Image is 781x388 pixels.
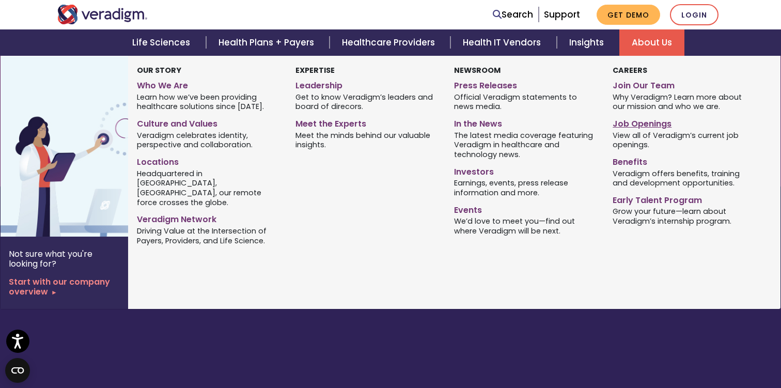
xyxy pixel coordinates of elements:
[454,115,597,130] a: In the News
[454,178,597,198] span: Earnings, events, press release information and more.
[295,115,439,130] a: Meet the Experts
[613,206,756,226] span: Grow your future—learn about Veradigm’s internship program.
[137,130,280,150] span: Veradigm celebrates identity, perspective and collaboration.
[137,153,280,168] a: Locations
[295,76,439,91] a: Leadership
[5,358,30,383] button: Open CMP widget
[137,115,280,130] a: Culture and Values
[619,29,684,56] a: About Us
[9,277,120,297] a: Start with our company overview
[295,91,439,112] span: Get to know Veradigm’s leaders and board of direcors.
[613,191,756,206] a: Early Talent Program
[493,8,533,22] a: Search
[597,5,660,25] a: Get Demo
[583,324,769,376] iframe: Drift Chat Widget
[137,168,280,207] span: Headquartered in [GEOGRAPHIC_DATA], [GEOGRAPHIC_DATA], our remote force crosses the globe.
[295,65,335,75] strong: Expertise
[613,65,647,75] strong: Careers
[120,29,206,56] a: Life Sciences
[454,201,597,216] a: Events
[137,210,280,225] a: Veradigm Network
[295,130,439,150] span: Meet the minds behind our valuable insights.
[57,5,148,24] img: Veradigm logo
[454,65,501,75] strong: Newsroom
[137,225,280,245] span: Driving Value at the Intersection of Payers, Providers, and Life Science.
[544,8,580,21] a: Support
[454,91,597,112] span: Official Veradigm statements to news media.
[137,65,181,75] strong: Our Story
[137,91,280,112] span: Learn how we’ve been providing healthcare solutions since [DATE].
[454,163,597,178] a: Investors
[613,168,756,188] span: Veradigm offers benefits, training and development opportunities.
[613,91,756,112] span: Why Veradigm? Learn more about our mission and who we are.
[613,76,756,91] a: Join Our Team
[330,29,450,56] a: Healthcare Providers
[9,249,120,269] p: Not sure what you're looking for?
[206,29,330,56] a: Health Plans + Payers
[137,76,280,91] a: Who We Are
[1,56,167,237] img: Vector image of Veradigm’s Story
[557,29,619,56] a: Insights
[613,153,756,168] a: Benefits
[670,4,718,25] a: Login
[450,29,556,56] a: Health IT Vendors
[454,130,597,160] span: The latest media coverage featuring Veradigm in healthcare and technology news.
[454,216,597,236] span: We’d love to meet you—find out where Veradigm will be next.
[613,115,756,130] a: Job Openings
[613,130,756,150] span: View all of Veradigm’s current job openings.
[454,76,597,91] a: Press Releases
